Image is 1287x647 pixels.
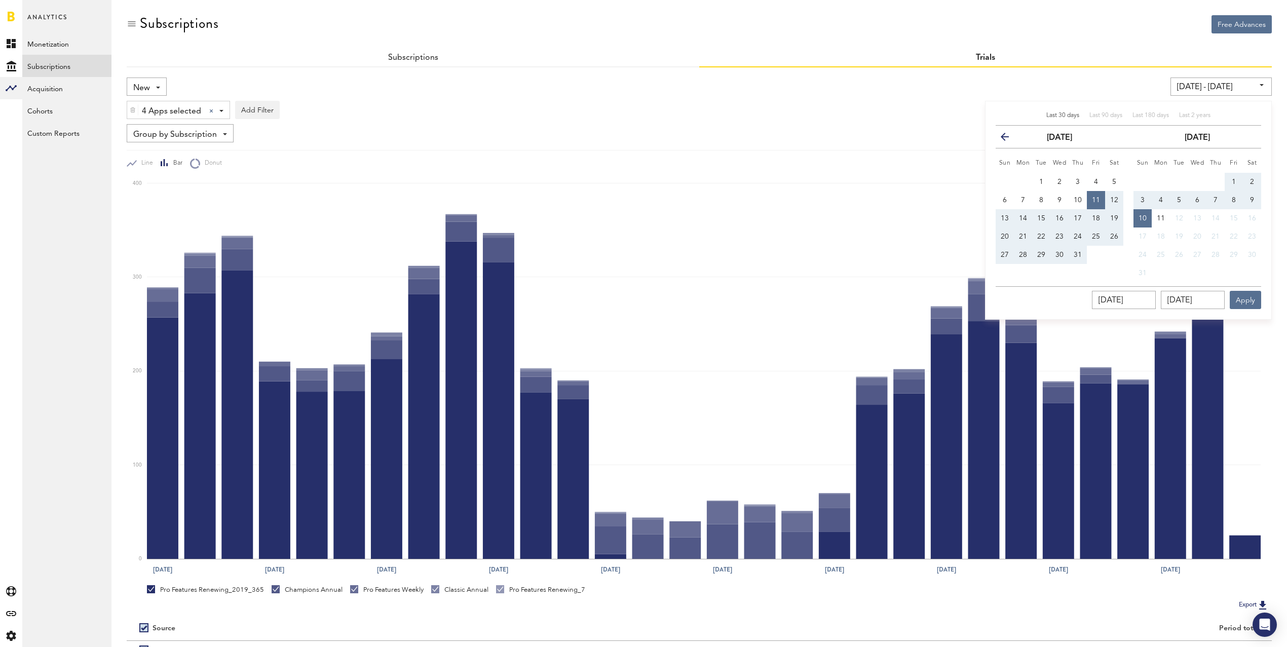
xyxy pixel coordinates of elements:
[139,557,142,562] text: 0
[1074,215,1082,222] span: 17
[1105,173,1123,191] button: 5
[996,191,1014,209] button: 6
[22,99,111,122] a: Cohorts
[21,7,58,16] span: Support
[1137,160,1149,166] small: Sunday
[1243,191,1261,209] button: 9
[996,209,1014,227] button: 13
[1049,565,1069,574] text: [DATE]
[1069,209,1087,227] button: 17
[1039,197,1043,204] span: 8
[496,585,585,594] div: Pro Features Renewing_7
[1055,215,1064,222] span: 16
[1195,197,1199,204] span: 6
[1253,613,1277,637] div: Open Intercom Messenger
[1089,112,1122,119] span: Last 90 days
[1139,270,1147,277] span: 31
[1154,160,1168,166] small: Monday
[999,160,1011,166] small: Sunday
[1014,246,1032,264] button: 28
[1170,246,1188,264] button: 26
[1069,173,1087,191] button: 3
[235,101,280,119] button: Add Filter
[712,624,1259,633] div: Period total
[1159,197,1163,204] span: 4
[1053,160,1067,166] small: Wednesday
[1248,215,1256,222] span: 16
[1179,112,1210,119] span: Last 2 years
[1152,191,1170,209] button: 4
[1161,565,1181,574] text: [DATE]
[1157,251,1165,258] span: 25
[133,181,142,186] text: 400
[1188,191,1206,209] button: 6
[265,565,284,574] text: [DATE]
[133,369,142,374] text: 200
[1243,246,1261,264] button: 30
[1225,227,1243,246] button: 22
[1161,291,1225,309] input: __/__/____
[1057,197,1062,204] span: 9
[388,54,438,62] a: Subscriptions
[1133,227,1152,246] button: 17
[1139,251,1147,258] span: 24
[1247,160,1257,166] small: Saturday
[1170,227,1188,246] button: 19
[133,126,217,143] span: Group by Subscription
[1188,246,1206,264] button: 27
[137,159,153,168] span: Line
[1250,178,1254,185] span: 2
[1152,246,1170,264] button: 25
[153,624,175,633] div: Source
[1019,251,1027,258] span: 28
[1074,197,1082,204] span: 10
[1069,191,1087,209] button: 10
[1212,15,1272,33] button: Free Advances
[1139,233,1147,240] span: 17
[1036,160,1047,166] small: Tuesday
[1050,246,1069,264] button: 30
[133,275,142,280] text: 300
[1225,246,1243,264] button: 29
[1105,227,1123,246] button: 26
[1021,197,1025,204] span: 7
[1175,215,1183,222] span: 12
[1248,233,1256,240] span: 23
[1191,160,1204,166] small: Wednesday
[1032,191,1050,209] button: 8
[1212,233,1220,240] span: 21
[1047,134,1072,142] strong: [DATE]
[1069,227,1087,246] button: 24
[1001,215,1009,222] span: 13
[1133,209,1152,227] button: 10
[1110,215,1118,222] span: 19
[1092,291,1156,309] input: __/__/____
[1014,209,1032,227] button: 14
[1132,112,1169,119] span: Last 180 days
[713,565,732,574] text: [DATE]
[825,565,844,574] text: [DATE]
[22,32,111,55] a: Monetization
[1212,215,1220,222] span: 14
[1037,233,1045,240] span: 22
[1139,215,1147,222] span: 10
[209,109,213,113] div: Clear
[1112,178,1116,185] span: 5
[1032,173,1050,191] button: 1
[1055,233,1064,240] span: 23
[1230,160,1238,166] small: Friday
[1248,251,1256,258] span: 30
[272,585,343,594] div: Champions Annual
[153,565,172,574] text: [DATE]
[1243,227,1261,246] button: 23
[22,55,111,77] a: Subscriptions
[1230,291,1261,309] button: Apply
[1133,264,1152,282] button: 31
[601,565,620,574] text: [DATE]
[1087,209,1105,227] button: 18
[1170,191,1188,209] button: 5
[1214,197,1218,204] span: 7
[1092,215,1100,222] span: 18
[1236,598,1272,612] button: Export
[22,77,111,99] a: Acquisition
